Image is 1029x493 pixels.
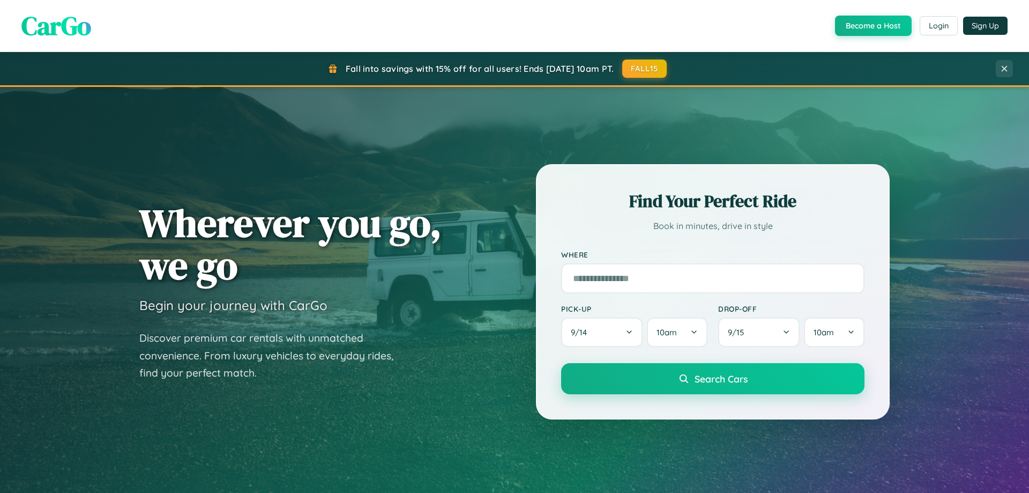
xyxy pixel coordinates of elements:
[561,218,864,234] p: Book in minutes, drive in style
[561,304,707,313] label: Pick-up
[804,318,864,347] button: 10am
[728,327,749,337] span: 9 / 15
[571,327,592,337] span: 9 / 14
[561,318,643,347] button: 9/14
[920,16,958,35] button: Login
[21,8,91,43] span: CarGo
[561,189,864,213] h2: Find Your Perfect Ride
[561,250,864,259] label: Where
[718,318,800,347] button: 9/15
[622,60,667,78] button: FALL15
[835,16,912,36] button: Become a Host
[346,63,614,74] span: Fall into savings with 15% off for all users! Ends [DATE] 10am PT.
[139,202,442,286] h1: Wherever you go, we go
[814,327,834,337] span: 10am
[139,297,327,313] h3: Begin your journey with CarGo
[695,373,748,385] span: Search Cars
[963,17,1008,35] button: Sign Up
[657,327,677,337] span: 10am
[718,304,864,313] label: Drop-off
[647,318,707,347] button: 10am
[139,329,407,382] p: Discover premium car rentals with unmatched convenience. From luxury vehicles to everyday rides, ...
[561,363,864,394] button: Search Cars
